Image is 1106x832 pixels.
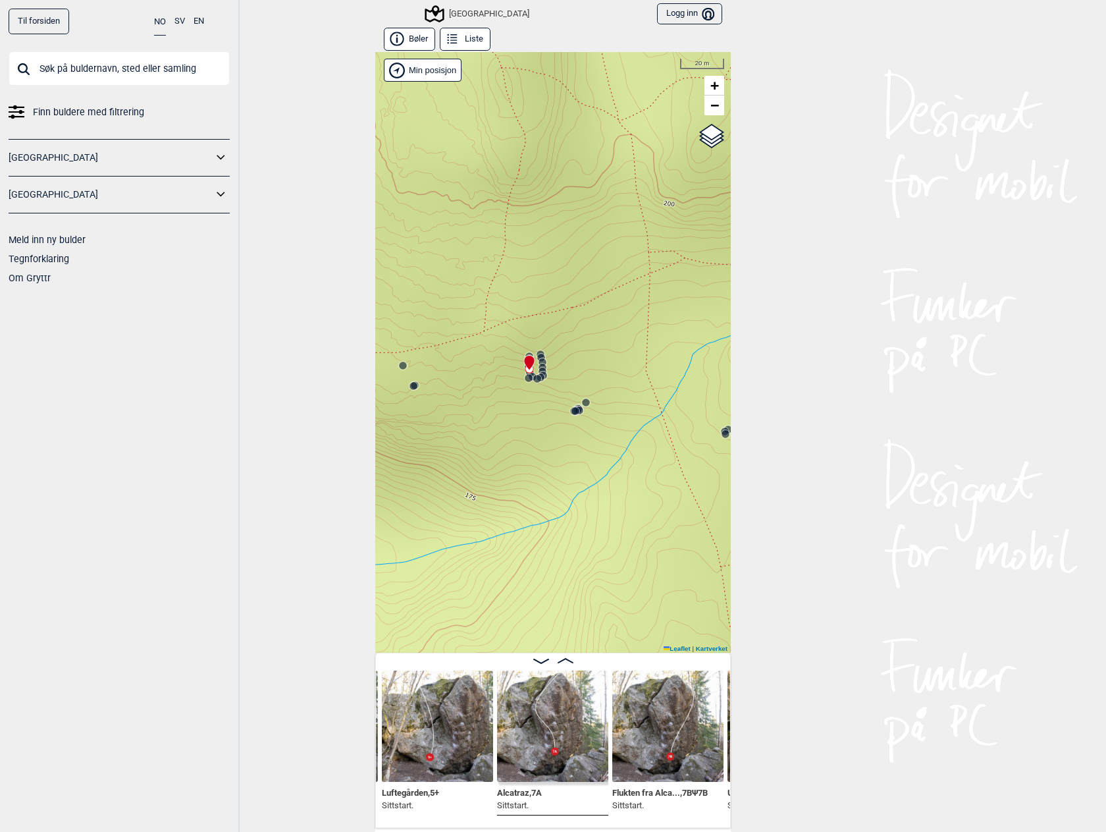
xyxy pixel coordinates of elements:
div: 20 m [680,59,724,69]
span: Flukten fra Alca... , 7B Ψ 7B [612,785,708,798]
a: Zoom in [704,76,724,96]
a: Til forsiden [9,9,69,34]
a: Om Gryttr [9,273,51,283]
a: Kartverket [696,645,727,652]
span: Alcatraz , 7A [497,785,542,798]
img: Luftegarden 200416 [382,671,493,782]
p: Sittstart. [612,799,708,812]
a: [GEOGRAPHIC_DATA] [9,148,213,167]
img: Alcatraz [497,671,608,782]
img: Underkoya 201102 [727,671,839,782]
a: [GEOGRAPHIC_DATA] [9,185,213,204]
p: Sittstart. [497,799,542,812]
span: − [710,97,719,113]
span: + [710,77,719,94]
button: Liste [440,28,490,51]
a: Tegnforklaring [9,254,69,264]
button: SV [174,9,185,34]
p: Sittstart. [382,799,439,812]
a: Finn buldere med filtrering [9,103,230,122]
span: Underkøya , 6A [727,785,781,798]
div: Vis min posisjon [384,59,461,82]
a: Zoom out [704,96,724,115]
button: EN [194,9,204,34]
span: Finn buldere med filtrering [33,103,144,122]
img: Flukten fra Alcatraz 200416 [612,671,724,782]
input: Søk på buldernavn, sted eller samling [9,51,230,86]
div: [GEOGRAPHIC_DATA] [427,6,529,22]
button: NO [154,9,166,36]
a: Meld inn ny bulder [9,235,86,245]
a: Leaflet [664,645,691,652]
button: Bøler [384,28,435,51]
span: | [692,645,694,652]
p: Sittstart. [727,799,781,812]
a: Layers [699,122,724,151]
button: Logg inn [657,3,722,25]
span: Luftegården , 5+ [382,785,439,798]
